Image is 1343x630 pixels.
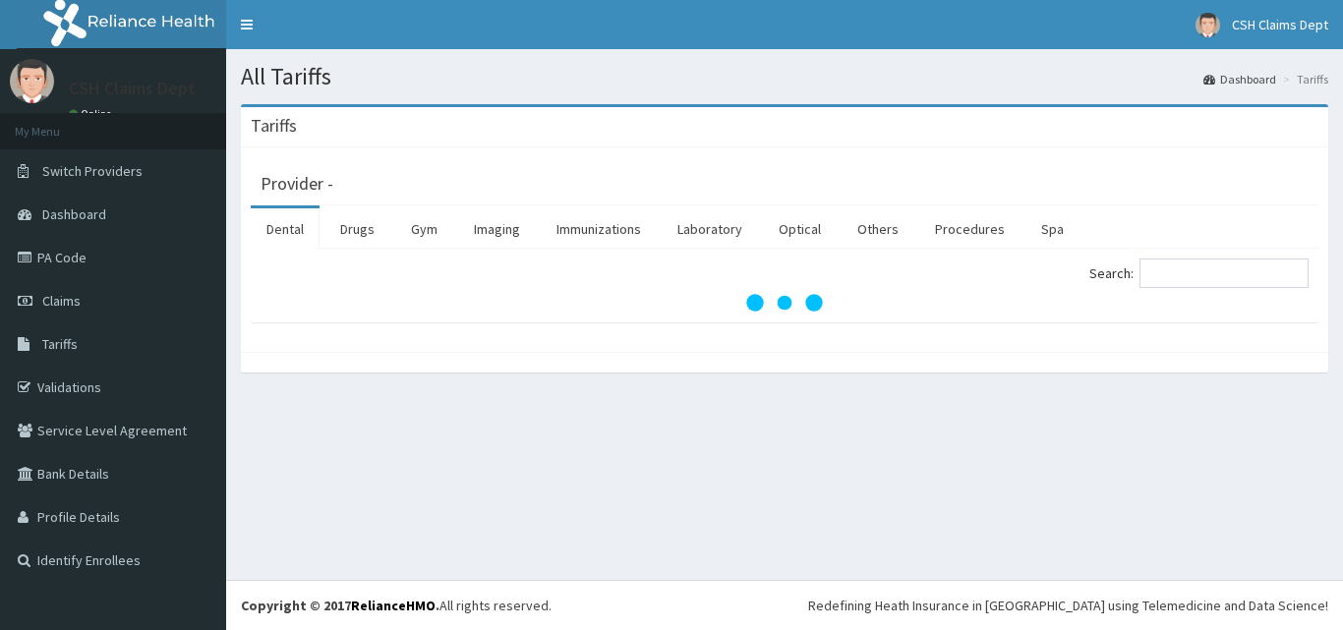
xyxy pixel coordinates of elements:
[251,117,297,135] h3: Tariffs
[842,208,914,250] a: Others
[241,597,439,614] strong: Copyright © 2017 .
[10,59,54,103] img: User Image
[42,335,78,353] span: Tariffs
[42,292,81,310] span: Claims
[919,208,1021,250] a: Procedures
[662,208,758,250] a: Laboratory
[42,162,143,180] span: Switch Providers
[261,175,333,193] h3: Provider -
[226,580,1343,630] footer: All rights reserved.
[1089,258,1309,288] label: Search:
[324,208,390,250] a: Drugs
[808,596,1328,615] div: Redefining Heath Insurance in [GEOGRAPHIC_DATA] using Telemedicine and Data Science!
[69,80,196,97] p: CSH Claims Dept
[42,205,106,223] span: Dashboard
[241,64,1328,89] h1: All Tariffs
[395,208,453,250] a: Gym
[745,263,824,342] svg: audio-loading
[1203,71,1276,87] a: Dashboard
[251,208,320,250] a: Dental
[763,208,837,250] a: Optical
[69,107,116,121] a: Online
[541,208,657,250] a: Immunizations
[458,208,536,250] a: Imaging
[1278,71,1328,87] li: Tariffs
[1196,13,1220,37] img: User Image
[351,597,436,614] a: RelianceHMO
[1139,258,1309,288] input: Search:
[1025,208,1080,250] a: Spa
[1232,16,1328,33] span: CSH Claims Dept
